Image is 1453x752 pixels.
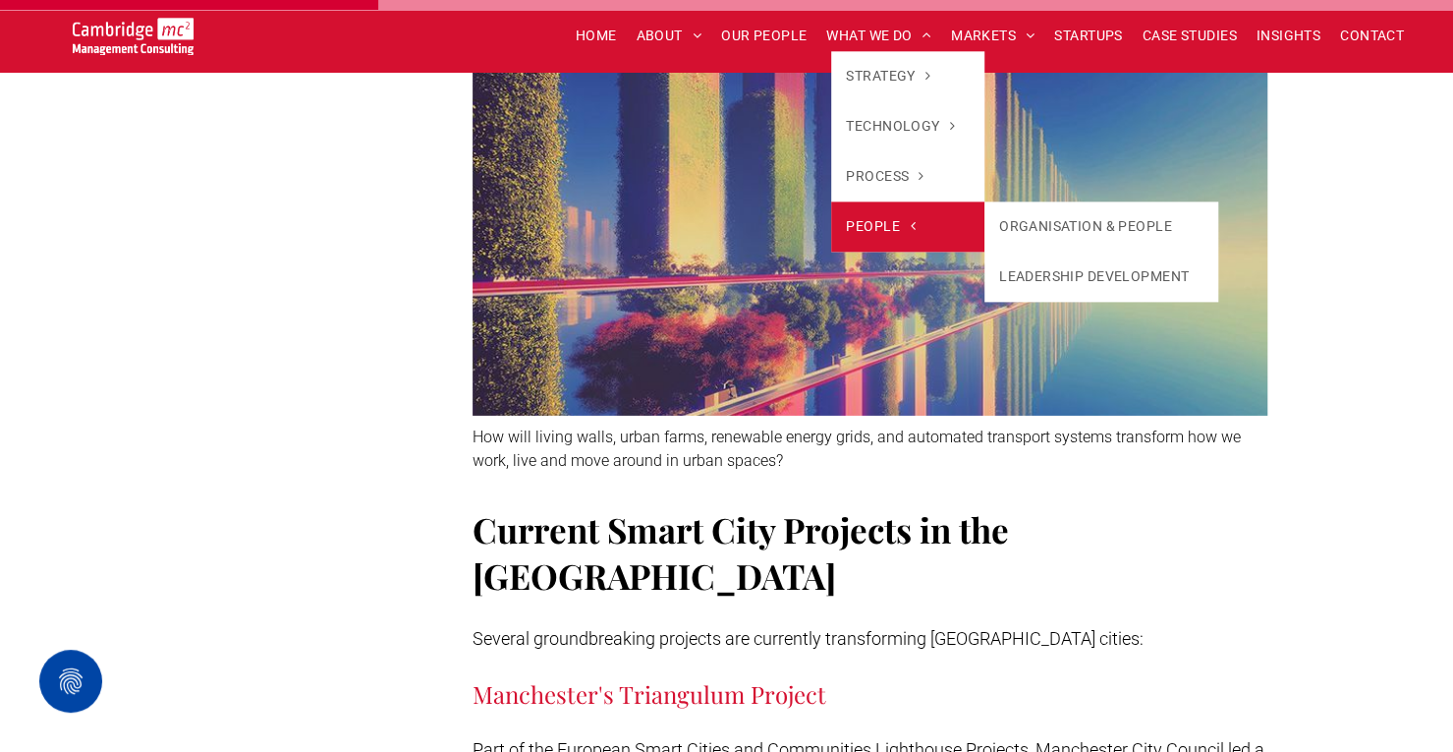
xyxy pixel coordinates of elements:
span: Current Smart City Projects in the [GEOGRAPHIC_DATA] [473,506,1009,599]
a: PEOPLE [831,202,984,252]
a: CONTACT [1330,21,1414,51]
a: MARKETS [941,21,1044,51]
span: Several groundbreaking projects are currently transforming [GEOGRAPHIC_DATA] cities: [473,628,1144,649]
a: ORGANISATION & PEOPLE [984,202,1218,252]
span: TECHNOLOGY [846,116,955,137]
a: OUR PEOPLE [711,21,816,51]
span: How will living walls, urban farms, renewable energy grids, and automated transport systems trans... [473,428,1241,470]
a: STARTUPS [1044,21,1132,51]
a: TECHNOLOGY [831,101,984,151]
a: Your Business Transformed | Cambridge Management Consulting [73,21,194,41]
span: PROCESS [846,166,923,187]
a: PROCESS [831,151,984,202]
a: INSIGHTS [1247,21,1330,51]
span: Manchester's Triangulum Project [473,678,826,710]
img: Go to Homepage [73,18,194,55]
a: HOME [566,21,627,51]
span: WHAT WE DO [826,21,931,51]
span: STRATEGY [846,66,930,87]
a: LEADERSHIP DEVELOPMENT [984,252,1218,302]
a: WHAT WE DO [816,21,941,51]
a: ABOUT [627,21,712,51]
span: PEOPLE [846,216,915,237]
a: CASE STUDIES [1133,21,1247,51]
a: STRATEGY [831,51,984,101]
